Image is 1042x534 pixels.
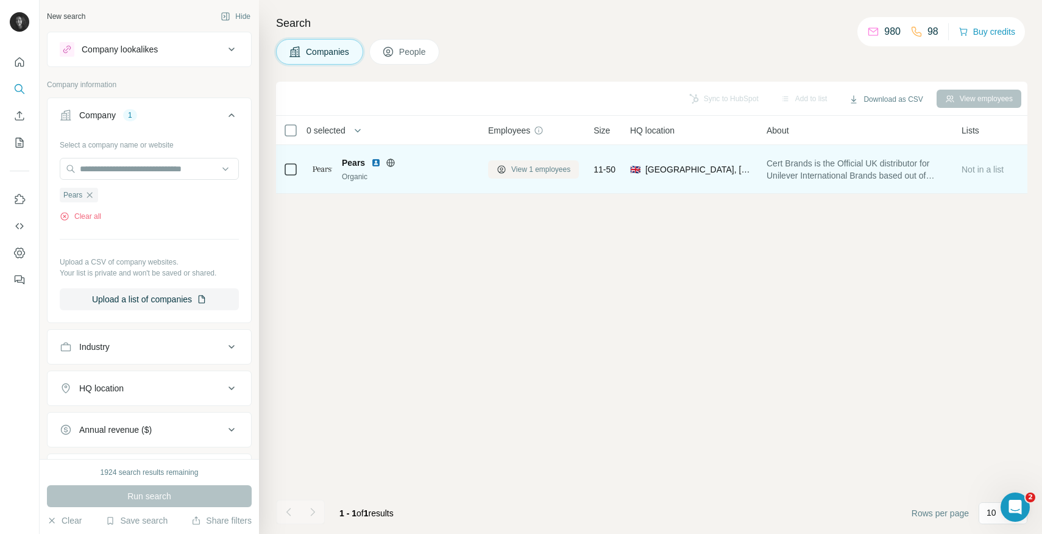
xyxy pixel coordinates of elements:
h4: Search [276,15,1027,32]
div: Select a company name or website [60,135,239,151]
button: HQ location [48,374,251,403]
button: Feedback [10,269,29,291]
button: Company1 [48,101,251,135]
span: Pears [63,190,82,201]
div: 1 [123,110,137,121]
button: Search [10,78,29,100]
div: 1924 search results remaining [101,467,199,478]
p: Your list is private and won't be saved or shared. [60,268,239,279]
p: Company information [47,79,252,90]
button: Clear all [60,211,101,222]
button: Company lookalikes [48,35,251,64]
p: 10 [987,507,996,519]
span: 1 [364,508,369,518]
span: Companies [306,46,350,58]
img: Logo of Pears [313,166,332,171]
span: People [399,46,427,58]
button: Employees (size) [48,457,251,486]
button: My lists [10,132,29,154]
div: New search [47,11,85,22]
div: Industry [79,341,110,353]
p: 980 [884,24,901,39]
button: Dashboard [10,242,29,264]
span: 11-50 [594,163,615,176]
button: Enrich CSV [10,105,29,127]
button: Share filters [191,514,252,527]
span: 1 - 1 [339,508,356,518]
iframe: Intercom live chat [1001,493,1030,522]
span: 0 selected [307,124,346,137]
span: About [767,124,789,137]
button: Save search [105,514,168,527]
button: Use Surfe API [10,215,29,237]
p: Upload a CSV of company websites. [60,257,239,268]
span: Not in a list [962,165,1004,174]
p: 98 [927,24,938,39]
button: View 1 employees [488,160,579,179]
span: View 1 employees [511,164,570,175]
span: results [339,508,394,518]
span: Lists [962,124,979,137]
button: Hide [212,7,259,26]
span: Cert Brands is the Official UK distributor for Unilever International Brands based out of [PERSON... [767,157,947,182]
button: Quick start [10,51,29,73]
span: of [356,508,364,518]
img: LinkedIn logo [371,158,381,168]
div: HQ location [79,382,124,394]
button: Upload a list of companies [60,288,239,310]
button: Industry [48,332,251,361]
img: Avatar [10,12,29,32]
span: Rows per page [912,507,969,519]
span: HQ location [630,124,675,137]
span: 2 [1026,493,1035,502]
div: Organic [342,171,473,182]
span: 🇬🇧 [630,163,640,176]
button: Buy credits [959,23,1015,40]
span: Size [594,124,610,137]
div: Company [79,109,116,121]
button: Download as CSV [840,90,931,109]
div: Annual revenue ($) [79,424,152,436]
div: Company lookalikes [82,43,158,55]
button: Use Surfe on LinkedIn [10,188,29,210]
span: Employees [488,124,530,137]
span: [GEOGRAPHIC_DATA], [GEOGRAPHIC_DATA], [GEOGRAPHIC_DATA] [645,163,752,176]
button: Annual revenue ($) [48,415,251,444]
span: Pears [342,157,365,169]
button: Clear [47,514,82,527]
